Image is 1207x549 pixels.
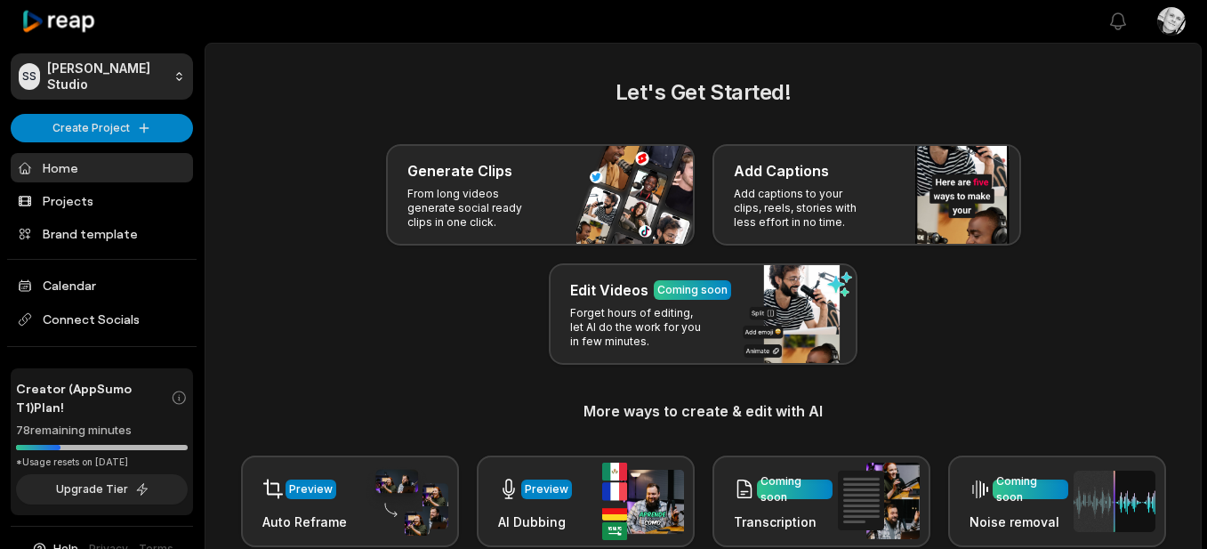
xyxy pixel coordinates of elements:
[996,473,1065,505] div: Coming soon
[227,77,1179,109] h2: Let's Get Started!
[366,467,448,537] img: auto_reframe.png
[760,473,829,505] div: Coming soon
[407,160,512,182] h3: Generate Clips
[289,481,333,497] div: Preview
[838,463,920,539] img: transcription.png
[525,481,568,497] div: Preview
[570,306,708,349] p: Forget hours of editing, let AI do the work for you in few minutes.
[227,400,1179,422] h3: More ways to create & edit with AI
[11,303,193,335] span: Connect Socials
[16,456,188,469] div: *Usage resets on [DATE]
[16,422,188,440] div: 78 remaining minutes
[734,513,833,531] h3: Transcription
[262,513,347,531] h3: Auto Reframe
[47,61,166,93] p: [PERSON_NAME] Studio
[11,219,193,248] a: Brand template
[1074,471,1155,532] img: noise_removal.png
[11,153,193,182] a: Home
[11,270,193,300] a: Calendar
[570,279,648,301] h3: Edit Videos
[16,474,188,505] button: Upgrade Tier
[657,282,728,298] div: Coming soon
[16,379,171,416] span: Creator (AppSumo T1) Plan!
[734,187,872,230] p: Add captions to your clips, reels, stories with less effort in no time.
[498,513,572,531] h3: AI Dubbing
[11,114,193,142] button: Create Project
[407,187,545,230] p: From long videos generate social ready clips in one click.
[734,160,829,182] h3: Add Captions
[11,186,193,215] a: Projects
[970,513,1068,531] h3: Noise removal
[602,463,684,540] img: ai_dubbing.png
[19,63,40,90] div: SS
